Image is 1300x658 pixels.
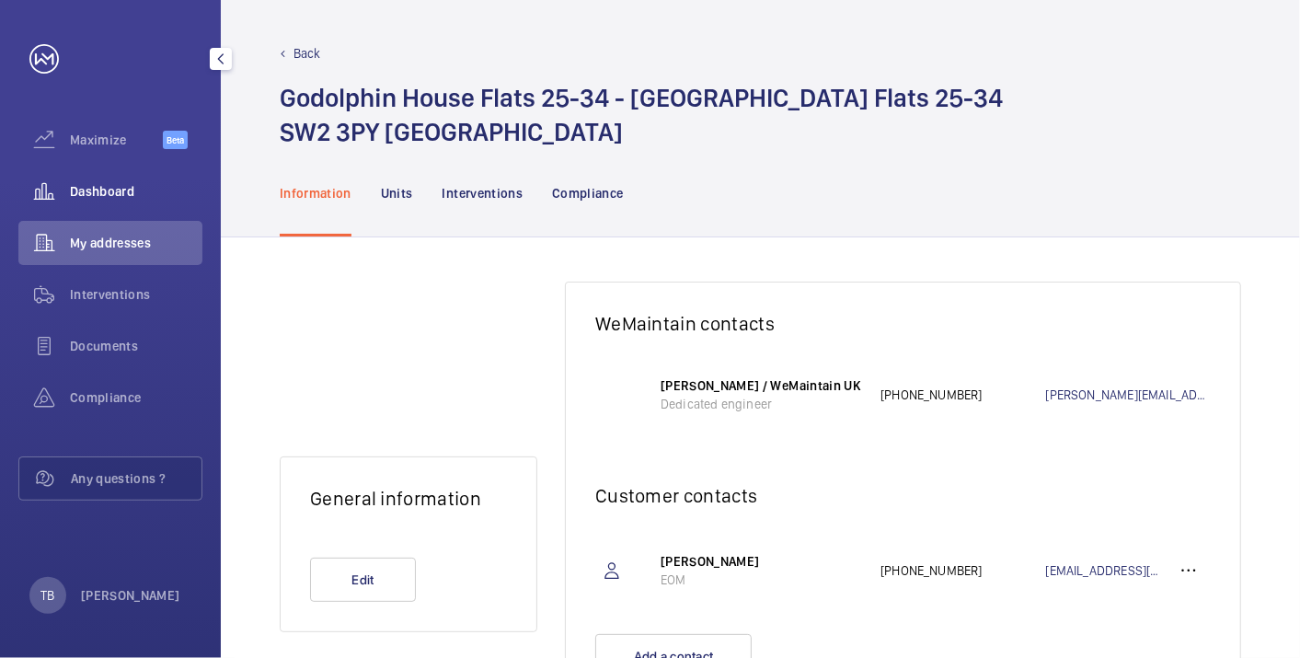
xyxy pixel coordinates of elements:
[595,484,1211,507] h2: Customer contacts
[661,571,862,589] p: EOM
[70,388,202,407] span: Compliance
[661,552,862,571] p: [PERSON_NAME]
[310,558,416,602] button: Edit
[880,386,1045,404] p: [PHONE_NUMBER]
[71,469,201,488] span: Any questions ?
[70,285,202,304] span: Interventions
[595,312,1211,335] h2: WeMaintain contacts
[1046,561,1167,580] a: [EMAIL_ADDRESS][DOMAIN_NAME]
[661,376,862,395] p: [PERSON_NAME] / WeMaintain UK
[280,81,1003,149] h1: Godolphin House Flats 25-34 - [GEOGRAPHIC_DATA] Flats 25-34 SW2 3PY [GEOGRAPHIC_DATA]
[70,182,202,201] span: Dashboard
[293,44,321,63] p: Back
[661,395,862,413] p: Dedicated engineer
[443,184,523,202] p: Interventions
[70,131,163,149] span: Maximize
[880,561,1045,580] p: [PHONE_NUMBER]
[552,184,624,202] p: Compliance
[1046,386,1211,404] a: [PERSON_NAME][EMAIL_ADDRESS][DOMAIN_NAME]
[381,184,413,202] p: Units
[280,184,351,202] p: Information
[163,131,188,149] span: Beta
[81,586,180,605] p: [PERSON_NAME]
[310,487,507,510] h2: General information
[40,586,54,605] p: TB
[70,337,202,355] span: Documents
[70,234,202,252] span: My addresses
